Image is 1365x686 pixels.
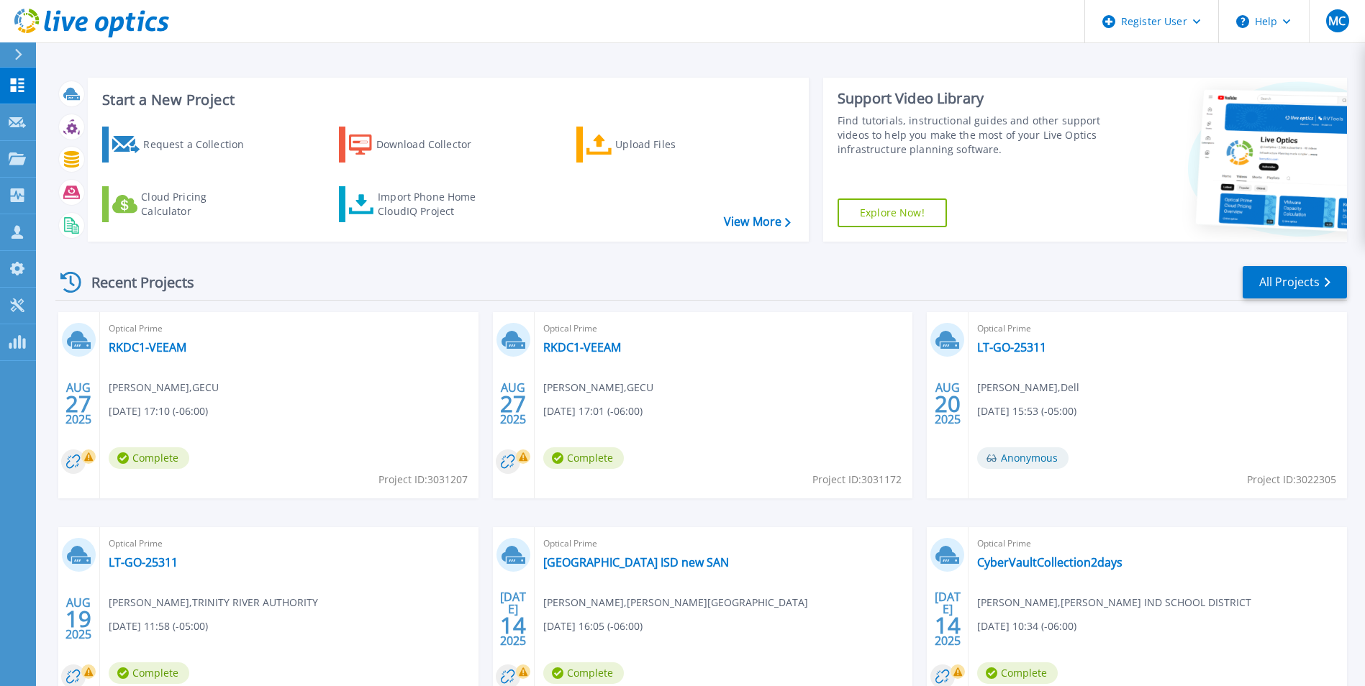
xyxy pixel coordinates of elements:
span: MC [1328,15,1346,27]
div: Request a Collection [143,130,258,159]
span: [PERSON_NAME] , [PERSON_NAME] IND SCHOOL DISTRICT [977,595,1251,610]
span: 20 [935,398,961,410]
span: [DATE] 10:34 (-06:00) [977,618,1076,634]
div: Recent Projects [55,265,214,300]
div: AUG 2025 [934,378,961,430]
span: Complete [109,447,189,469]
a: View More [724,215,791,229]
div: Cloud Pricing Calculator [141,190,256,219]
span: [PERSON_NAME] , Dell [977,380,1079,395]
span: 14 [935,619,961,631]
span: [PERSON_NAME] , [PERSON_NAME][GEOGRAPHIC_DATA] [543,595,808,610]
span: Project ID: 3022305 [1247,472,1336,488]
span: Complete [977,662,1058,684]
span: Optical Prime [977,536,1338,552]
div: Upload Files [615,130,730,159]
span: [PERSON_NAME] , TRINITY RIVER AUTHORITY [109,595,318,610]
div: AUG 2025 [499,378,527,430]
span: Optical Prime [977,321,1338,337]
div: Find tutorials, instructional guides and other support videos to help you make the most of your L... [838,114,1105,157]
span: 27 [65,398,91,410]
div: AUG 2025 [65,593,92,645]
span: Optical Prime [109,321,470,337]
span: 27 [500,398,526,410]
a: Download Collector [339,127,499,163]
a: All Projects [1243,266,1347,298]
span: [DATE] 11:58 (-05:00) [109,618,208,634]
span: Complete [543,662,624,684]
div: Support Video Library [838,89,1105,108]
a: [GEOGRAPHIC_DATA] ISD new SAN [543,555,729,570]
h3: Start a New Project [102,92,790,108]
a: CyberVaultCollection2days [977,555,1123,570]
div: Import Phone Home CloudIQ Project [378,190,490,219]
span: [PERSON_NAME] , GECU [543,380,653,395]
span: [DATE] 15:53 (-05:00) [977,403,1076,419]
div: [DATE] 2025 [934,593,961,645]
span: Optical Prime [543,321,904,337]
a: Request a Collection [102,127,263,163]
span: Project ID: 3031207 [378,472,468,488]
div: Download Collector [376,130,491,159]
a: Explore Now! [838,198,947,227]
span: 14 [500,619,526,631]
span: Complete [109,662,189,684]
a: LT-GO-25311 [977,340,1046,355]
a: RKDC1-VEEAM [543,340,621,355]
span: Optical Prime [109,536,470,552]
span: [DATE] 17:01 (-06:00) [543,403,643,419]
span: Optical Prime [543,536,904,552]
a: Upload Files [576,127,737,163]
span: [DATE] 16:05 (-06:00) [543,618,643,634]
a: RKDC1-VEEAM [109,340,186,355]
span: Anonymous [977,447,1069,469]
span: Complete [543,447,624,469]
div: [DATE] 2025 [499,593,527,645]
span: [PERSON_NAME] , GECU [109,380,219,395]
a: LT-GO-25311 [109,555,178,570]
span: [DATE] 17:10 (-06:00) [109,403,208,419]
span: 19 [65,613,91,625]
span: Project ID: 3031172 [812,472,902,488]
a: Cloud Pricing Calculator [102,186,263,222]
div: AUG 2025 [65,378,92,430]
